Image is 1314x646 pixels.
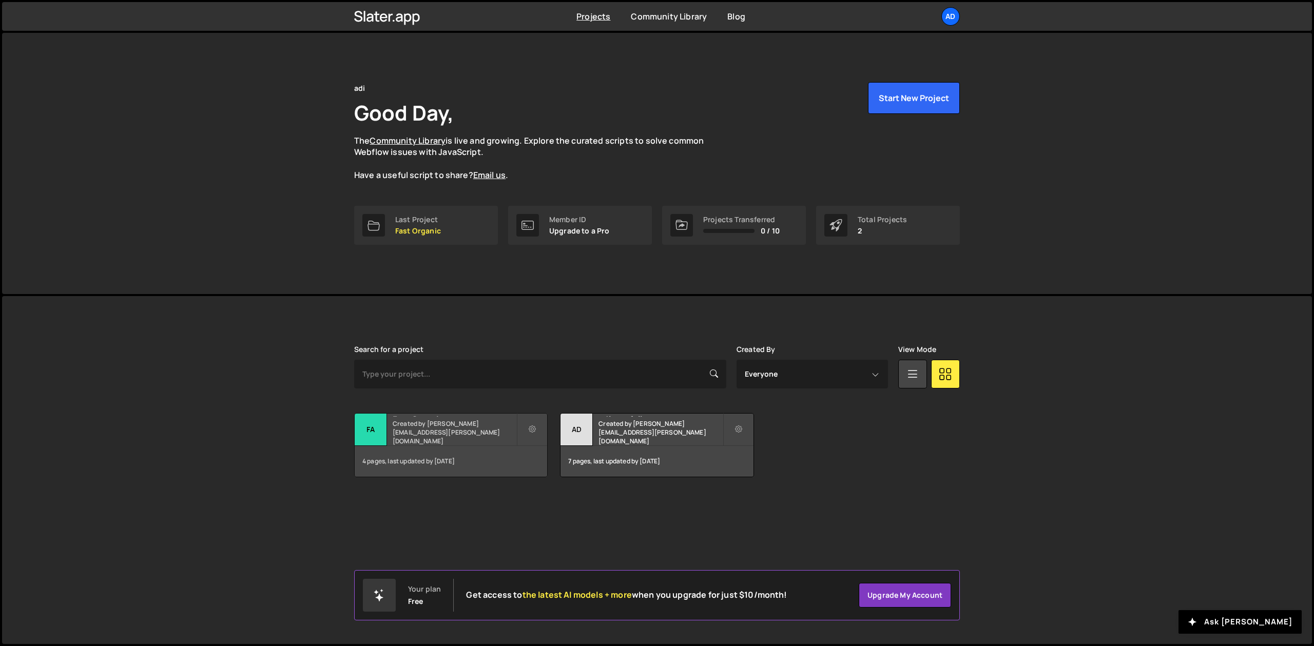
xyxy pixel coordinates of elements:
[354,360,726,388] input: Type your project...
[354,413,548,477] a: Fa Fast Organic Created by [PERSON_NAME][EMAIL_ADDRESS][PERSON_NAME][DOMAIN_NAME] 4 pages, last u...
[355,414,387,446] div: Fa
[408,597,423,605] div: Free
[466,590,787,600] h2: Get access to when you upgrade for just $10/month!
[355,446,547,477] div: 4 pages, last updated by [DATE]
[354,135,724,181] p: The is live and growing. Explore the curated scripts to solve common Webflow issues with JavaScri...
[354,82,365,94] div: adi
[408,585,441,593] div: Your plan
[523,589,632,600] span: the latest AI models + more
[393,414,516,417] h2: Fast Organic
[561,446,753,477] div: 7 pages, last updated by [DATE]
[898,345,936,354] label: View Mode
[560,413,753,477] a: ad adi portfolio Created by [PERSON_NAME][EMAIL_ADDRESS][PERSON_NAME][DOMAIN_NAME] 7 pages, last ...
[941,7,960,26] a: ad
[1178,610,1302,634] button: Ask [PERSON_NAME]
[473,169,506,181] a: Email us
[761,227,780,235] span: 0 / 10
[354,345,423,354] label: Search for a project
[859,583,951,608] a: Upgrade my account
[737,345,776,354] label: Created By
[631,11,707,22] a: Community Library
[727,11,745,22] a: Blog
[598,419,722,445] small: Created by [PERSON_NAME][EMAIL_ADDRESS][PERSON_NAME][DOMAIN_NAME]
[576,11,610,22] a: Projects
[598,414,722,417] h2: adi portfolio
[354,99,454,127] h1: Good Day,
[858,216,907,224] div: Total Projects
[370,135,446,146] a: Community Library
[354,206,498,245] a: Last Project Fast Organic
[395,216,441,224] div: Last Project
[561,414,593,446] div: ad
[858,227,907,235] p: 2
[395,227,441,235] p: Fast Organic
[868,82,960,114] button: Start New Project
[393,419,516,445] small: Created by [PERSON_NAME][EMAIL_ADDRESS][PERSON_NAME][DOMAIN_NAME]
[703,216,780,224] div: Projects Transferred
[549,216,610,224] div: Member ID
[549,227,610,235] p: Upgrade to a Pro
